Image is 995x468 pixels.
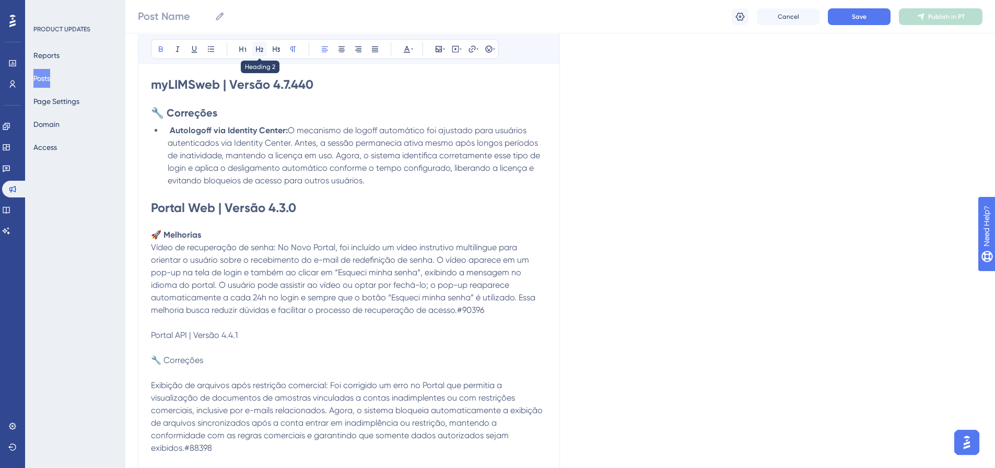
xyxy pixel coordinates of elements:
[899,8,982,25] button: Publish in PT
[151,107,217,119] strong: 🔧 Correções
[151,330,238,340] span: Portal API | Versão 4.4.1
[168,125,542,185] span: O mecanismo de logoff automático foi ajustado para usuários autenticados via Identity Center. Ant...
[33,115,60,134] button: Domain
[33,25,90,33] div: PRODUCT UPDATES
[852,13,867,21] span: Save
[170,125,288,135] strong: Autologoff via Identity Center:
[365,175,392,185] span: #85927
[33,92,79,111] button: Page Settings
[33,138,57,157] button: Access
[828,8,891,25] button: Save
[151,230,201,240] strong: 🚀 Melhorias
[151,77,313,92] strong: myLIMSweb | Versão 4.7.440
[33,69,50,88] button: Posts
[25,3,65,15] span: Need Help?
[778,13,799,21] span: Cancel
[151,380,545,453] span: Exibição de arquivos após restrição comercial: Foi corrigido um erro no Portal que permitia a vis...
[151,200,296,215] strong: Portal Web | Versão 4.3.0
[951,427,982,458] iframe: UserGuiding AI Assistant Launcher
[757,8,820,25] button: Cancel
[151,242,537,315] span: Vídeo de recuperação de senha: No Novo Portal, foi incluído um vídeo instrutivo multilíngue para ...
[151,355,203,365] span: 🔧 Correções
[33,46,60,65] button: Reports
[928,13,965,21] span: Publish in PT
[138,9,210,24] input: Post Name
